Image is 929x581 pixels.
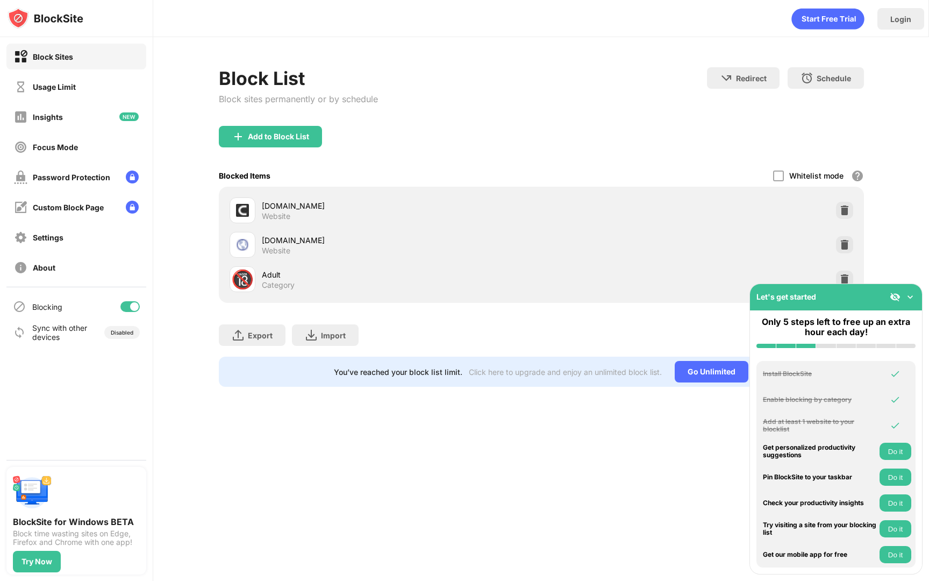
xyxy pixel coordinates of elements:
img: sync-icon.svg [13,326,26,339]
img: omni-setup-toggle.svg [905,292,916,302]
img: new-icon.svg [119,112,139,121]
img: omni-check.svg [890,420,901,431]
img: lock-menu.svg [126,201,139,214]
div: Login [890,15,911,24]
div: Add to Block List [248,132,309,141]
img: push-desktop.svg [13,473,52,512]
div: Usage Limit [33,82,76,91]
img: about-off.svg [14,261,27,274]
img: time-usage-off.svg [14,80,27,94]
div: Blocked Items [219,171,270,180]
img: focus-off.svg [14,140,27,154]
div: Website [262,211,290,221]
div: Block Sites [33,52,73,61]
button: Do it [880,469,911,486]
div: BlockSite for Windows BETA [13,516,140,527]
img: blocking-icon.svg [13,300,26,313]
button: Do it [880,546,911,563]
div: Disabled [111,329,133,336]
img: lock-menu.svg [126,171,139,183]
div: Focus Mode [33,143,78,152]
div: Redirect [736,74,767,83]
div: Block time wasting sites on Edge, Firefox and Chrome with one app! [13,529,140,547]
div: Schedule [817,74,851,83]
img: favicons [236,204,249,217]
div: Block List [219,67,378,89]
button: Do it [880,443,911,460]
div: [DOMAIN_NAME] [262,235,541,246]
div: You’ve reached your block list limit. [334,367,462,377]
div: Sync with other devices [32,323,88,342]
div: Install BlockSite [763,370,877,378]
div: Adult [262,269,541,280]
img: insights-off.svg [14,110,27,124]
div: Go Unlimited [675,361,748,382]
div: Block sites permanently or by schedule [219,94,378,104]
img: logo-blocksite.svg [8,8,83,29]
div: Settings [33,233,63,242]
div: Get personalized productivity suggestions [763,444,877,459]
button: Do it [880,520,911,537]
div: Custom Block Page [33,203,104,212]
div: Let's get started [756,292,816,301]
div: [DOMAIN_NAME] [262,200,541,211]
img: settings-off.svg [14,231,27,244]
div: Pin BlockSite to your taskbar [763,473,877,481]
div: Click here to upgrade and enjoy an unlimited block list. [469,367,662,377]
div: Website [262,246,290,256]
div: Export [248,331,273,340]
div: Blocking [32,302,62,311]
button: Do it [880,494,911,512]
div: Import [321,331,346,340]
div: Category [262,280,295,290]
div: Try Now [22,557,52,566]
div: Insights [33,112,63,122]
div: animation [791,8,864,30]
img: omni-check.svg [890,369,901,379]
div: Enable blocking by category [763,396,877,403]
div: Password Protection [33,173,110,182]
img: favicons [236,238,249,251]
div: Add at least 1 website to your blocklist [763,418,877,434]
div: Check your productivity insights [763,499,877,507]
img: eye-not-visible.svg [890,292,901,302]
img: omni-check.svg [890,394,901,405]
div: Whitelist mode [789,171,844,180]
div: Get our mobile app for free [763,551,877,558]
div: Try visiting a site from your blocking list [763,521,877,537]
div: 🔞 [231,268,254,290]
img: block-on.svg [14,50,27,63]
div: About [33,263,55,272]
img: customize-block-page-off.svg [14,201,27,214]
div: Only 5 steps left to free up an extra hour each day! [756,317,916,337]
img: password-protection-off.svg [14,171,27,184]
